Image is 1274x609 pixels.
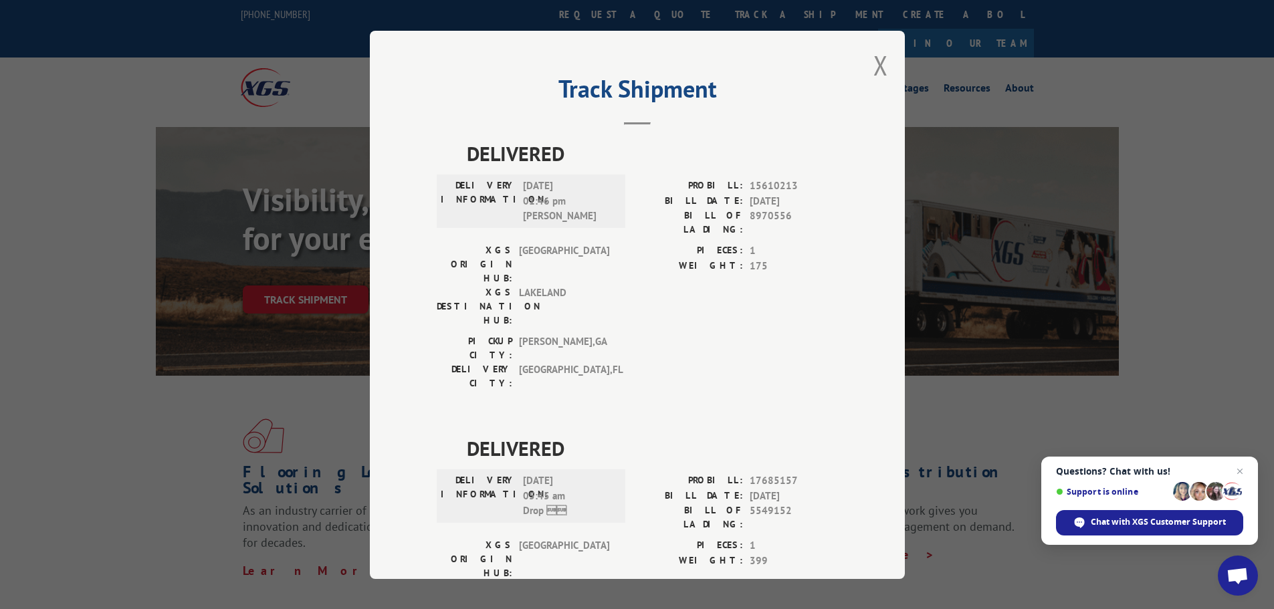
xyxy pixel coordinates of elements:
label: PIECES: [637,243,743,259]
button: Close modal [873,47,888,83]
span: [DATE] 05:45 am Drop  [523,473,613,519]
span: [PERSON_NAME] , GA [519,334,609,362]
span: [GEOGRAPHIC_DATA] , FL [519,362,609,390]
label: DELIVERY INFORMATION: [441,473,516,519]
span: LAKELAND [519,285,609,328]
label: PICKUP CITY: [437,334,512,362]
label: WEIGHT: [637,258,743,273]
span: 399 [750,553,838,568]
label: BILL OF LADING: [637,503,743,531]
label: PROBILL: [637,178,743,194]
span: [GEOGRAPHIC_DATA] [519,538,609,580]
span: 8970556 [750,209,838,237]
span: [GEOGRAPHIC_DATA] [519,243,609,285]
span: [DATE] [750,488,838,503]
label: XGS ORIGIN HUB: [437,538,512,580]
label: XGS DESTINATION HUB: [437,285,512,328]
h2: Track Shipment [437,80,838,105]
label: DELIVERY INFORMATION: [441,178,516,224]
span: [DATE] 01:46 pm [PERSON_NAME] [523,178,613,224]
span: Support is online [1056,487,1168,497]
label: BILL DATE: [637,488,743,503]
label: PROBILL: [637,473,743,489]
span: [DATE] [750,193,838,209]
label: BILL DATE: [637,193,743,209]
span: 15610213 [750,178,838,194]
div: Open chat [1218,556,1258,596]
label: PIECES: [637,538,743,554]
label: DELIVERY CITY: [437,362,512,390]
span: DELIVERED [467,433,838,463]
div: Chat with XGS Customer Support [1056,510,1243,535]
span: 5549152 [750,503,838,531]
span: Questions? Chat with us! [1056,466,1243,477]
span: Close chat [1232,463,1248,479]
span: 1 [750,538,838,554]
span: 1 [750,243,838,259]
span: DELIVERED [467,138,838,168]
span: 175 [750,258,838,273]
span: Chat with XGS Customer Support [1091,516,1226,528]
label: WEIGHT: [637,553,743,568]
label: XGS ORIGIN HUB: [437,243,512,285]
span: 17685157 [750,473,838,489]
label: BILL OF LADING: [637,209,743,237]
